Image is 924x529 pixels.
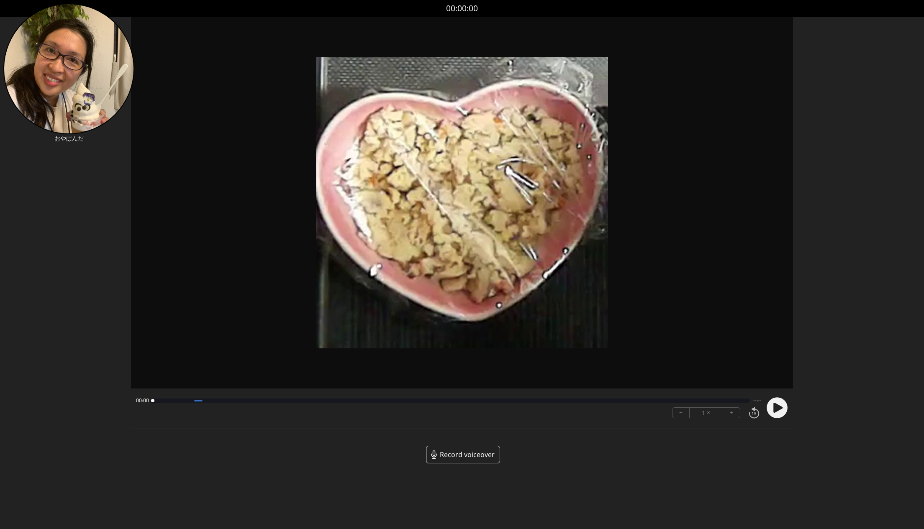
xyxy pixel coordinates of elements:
button: − [672,408,690,418]
img: Poster Image [316,57,608,348]
a: Record voiceover [426,446,500,463]
div: 1 × [690,408,723,418]
img: AI [3,3,134,134]
button: + [723,408,740,418]
span: --:-- [753,397,761,404]
a: 00:00:00 [446,3,478,15]
span: Record voiceover [440,450,495,460]
p: おやぱんだ [3,134,134,143]
span: 00:00 [136,397,149,404]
